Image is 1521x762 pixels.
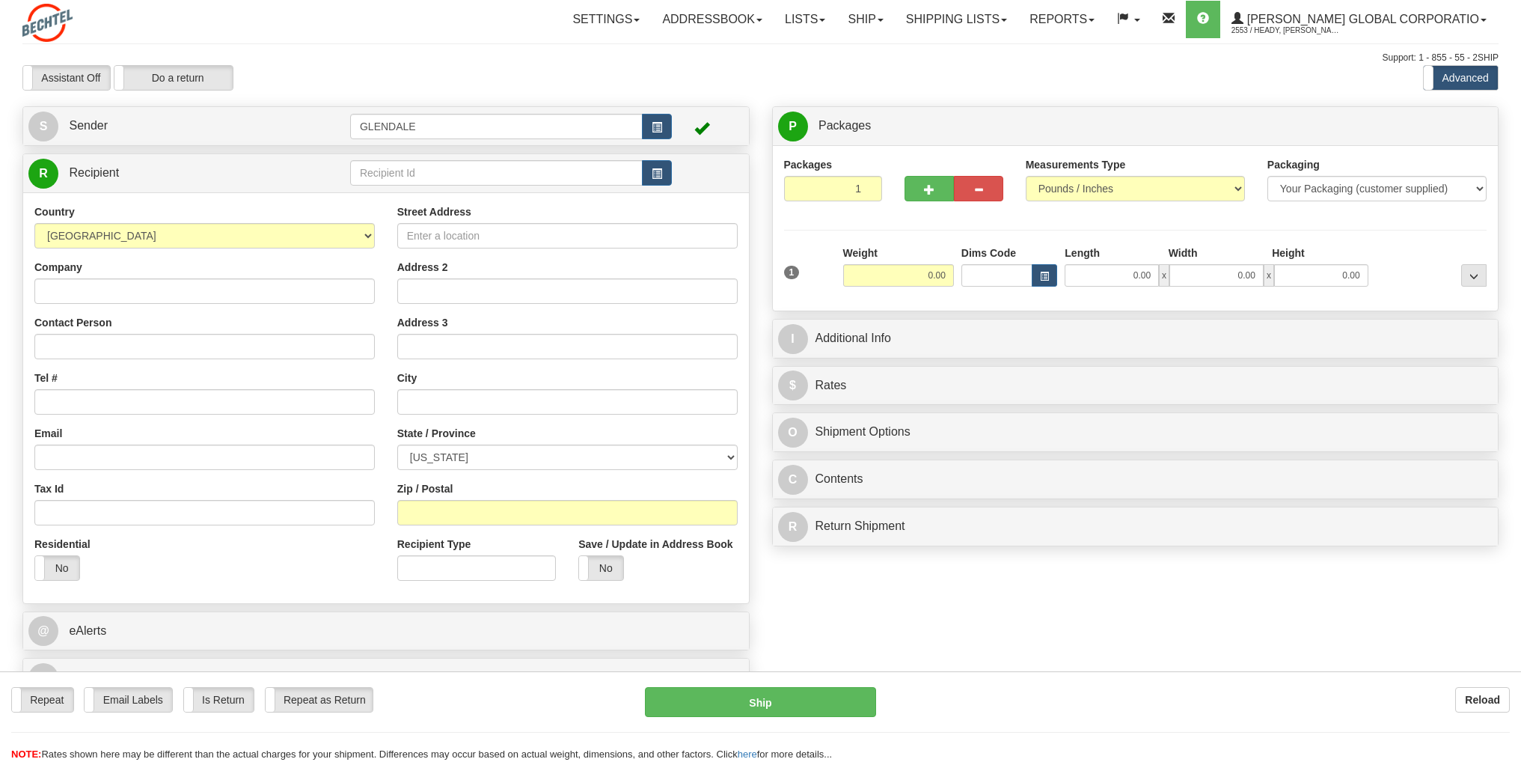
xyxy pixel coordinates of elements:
label: Tel # [34,371,58,385]
span: Billing [69,671,101,683]
label: Height [1272,246,1305,260]
label: Company [34,260,82,275]
label: Email [34,426,62,441]
label: No [579,556,623,580]
label: State / Province [397,426,476,441]
label: Assistant Off [23,66,110,90]
span: x [1264,264,1274,287]
span: 2553 / Heady, [PERSON_NAME] [1231,23,1344,38]
a: here [738,749,757,760]
a: Reports [1018,1,1106,38]
span: B [28,663,58,693]
a: Lists [774,1,836,38]
label: Packaging [1267,157,1320,172]
label: Save / Update in Address Book [578,537,732,552]
a: RReturn Shipment [778,511,1493,542]
span: $ [778,371,808,400]
span: @ [28,616,58,646]
span: eAlerts [69,624,106,637]
label: Address 3 [397,315,448,330]
div: Support: 1 - 855 - 55 - 2SHIP [22,52,1499,64]
a: Settings [561,1,651,38]
label: Is Return [184,688,254,712]
span: Packages [818,119,871,132]
label: Recipient Type [397,537,471,552]
label: Repeat as Return [266,688,373,712]
label: Contact Person [34,315,111,330]
button: Ship [645,687,876,717]
label: City [397,371,417,385]
label: Width [1169,246,1198,260]
a: $Rates [778,371,1493,401]
a: B Billing [28,662,744,693]
span: [PERSON_NAME] Global Corporatio [1243,13,1479,25]
input: Sender Id [350,114,643,139]
label: Zip / Postal [397,481,453,496]
label: Street Address [397,204,471,219]
span: R [28,159,58,189]
label: Measurements Type [1026,157,1126,172]
label: Dims Code [961,246,1016,260]
a: [PERSON_NAME] Global Corporatio 2553 / Heady, [PERSON_NAME] [1220,1,1498,38]
a: IAdditional Info [778,323,1493,354]
span: 1 [784,266,800,279]
label: Do a return [114,66,233,90]
label: Tax Id [34,481,64,496]
a: OShipment Options [778,417,1493,448]
label: Length [1065,246,1100,260]
a: Shipping lists [895,1,1018,38]
label: Email Labels [85,688,172,712]
label: No [35,556,79,580]
span: NOTE: [11,749,41,760]
a: Ship [836,1,894,38]
a: R Recipient [28,158,314,189]
span: C [778,465,808,495]
input: Recipient Id [350,160,643,186]
input: Enter a location [397,223,738,249]
span: O [778,418,808,448]
label: Weight [843,246,878,260]
a: P Packages [778,111,1493,141]
span: I [778,324,808,354]
span: Recipient [69,166,119,179]
label: Country [34,204,75,219]
span: P [778,112,808,141]
div: ... [1461,264,1487,287]
img: logo2553.jpg [22,4,73,42]
span: R [778,512,808,542]
span: Sender [69,119,108,132]
span: S [28,112,58,141]
b: Reload [1465,694,1500,706]
button: Reload [1455,687,1510,713]
label: Advanced [1424,66,1498,90]
label: Residential [34,537,91,552]
span: x [1159,264,1169,287]
label: Address 2 [397,260,448,275]
a: CContents [778,464,1493,495]
label: Repeat [12,688,73,712]
a: S Sender [28,111,350,141]
a: Addressbook [651,1,774,38]
label: Packages [784,157,833,172]
a: @ eAlerts [28,616,744,647]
